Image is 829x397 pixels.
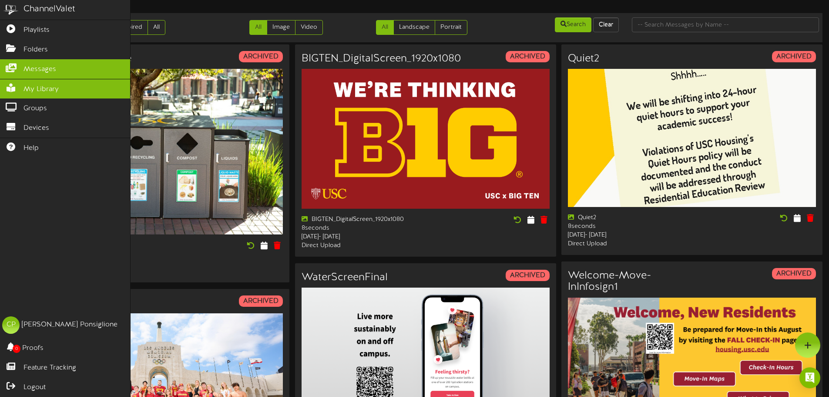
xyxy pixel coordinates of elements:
a: All [249,20,267,35]
strong: ARCHIVED [243,297,279,305]
a: Portrait [435,20,467,35]
span: Logout [23,383,46,393]
img: 4c7ace01-709f-4d4a-b06a-67d641b7636f.jpg [568,69,816,207]
span: Messages [23,64,56,75]
div: [PERSON_NAME] Ponsiglione [22,320,117,330]
button: Clear [593,17,619,32]
span: Folders [23,45,48,55]
h3: WaterScreenFinal [302,272,388,283]
div: [DATE] - [DATE] [302,233,419,241]
span: Groups [23,104,47,114]
h3: Welcome-Move-InInfosign1 [568,270,685,293]
div: Open Intercom Messenger [799,367,820,388]
h3: Quiet2 [568,53,599,64]
a: All [376,20,394,35]
div: BIGTEN_DigitalScreen_1920x1080 [302,215,419,224]
div: ChannelValet [23,3,75,16]
strong: ARCHIVED [776,53,812,61]
div: 8 seconds [302,224,419,233]
div: CP [2,316,20,334]
a: Expired [116,20,148,35]
a: Video [295,20,323,35]
div: 8 seconds [568,222,685,231]
button: Search [555,17,591,32]
span: Feature Tracking [23,363,76,373]
span: Playlists [23,25,50,35]
a: Landscape [393,20,435,35]
span: 0 [13,345,20,353]
div: Direct Upload [302,241,419,250]
strong: ARCHIVED [510,53,545,61]
div: Quiet2 [568,214,685,222]
div: [DATE] - [DATE] [568,231,685,240]
div: Direct Upload [568,240,685,248]
input: -- Search Messages by Name -- [632,17,819,32]
strong: ARCHIVED [243,53,279,61]
img: 9bfae2c7-d500-4be7-bde5-0032a5ef7eaf.jpg [302,69,550,209]
span: Devices [23,123,49,133]
strong: ARCHIVED [510,271,545,279]
a: Image [267,20,295,35]
span: Proofs [22,343,44,353]
span: My Library [23,85,59,95]
strong: ARCHIVED [776,270,812,278]
img: dcf2b8cb-5b46-4908-aba4-9835bb84d683.jpg [35,69,283,234]
h3: BIGTEN_DigitalScreen_1920x1080 [302,53,461,64]
span: Help [23,143,39,153]
a: All [148,20,165,35]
